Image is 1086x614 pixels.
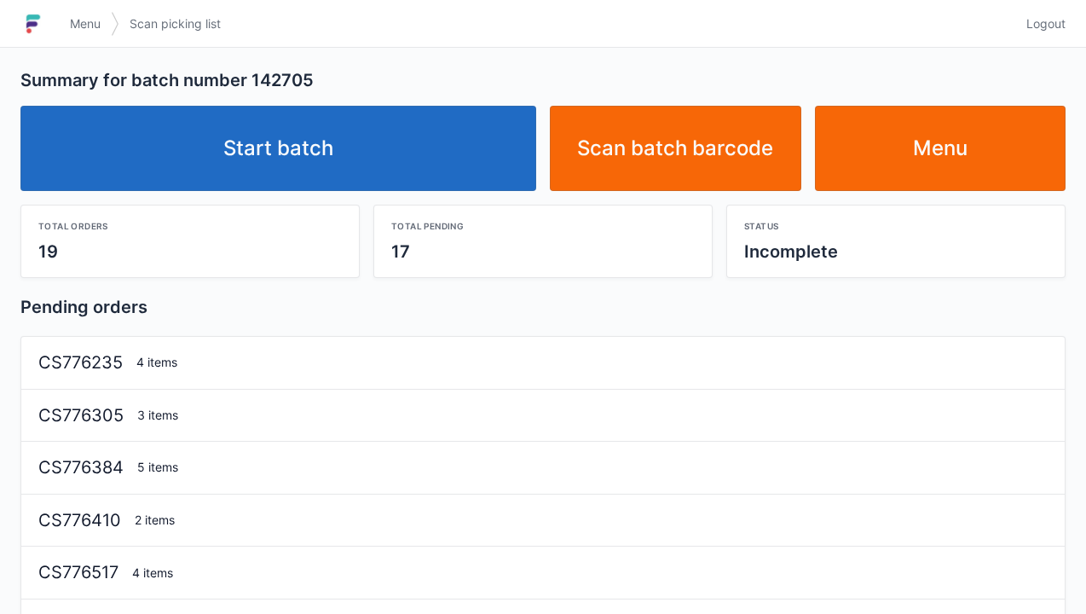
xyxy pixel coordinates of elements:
h2: Summary for batch number 142705 [20,68,1066,92]
img: logo-small.jpg [20,10,46,38]
div: CS776384 [32,455,130,480]
div: 4 items [130,354,1054,371]
a: Menu [60,9,111,39]
a: Menu [815,106,1066,191]
div: Total orders [38,219,342,233]
span: Logout [1026,15,1066,32]
div: Status [744,219,1048,233]
div: CS776235 [32,350,130,375]
div: 3 items [130,407,1054,424]
a: Logout [1016,9,1066,39]
div: CS776305 [32,403,130,428]
h2: Pending orders [20,295,1066,319]
div: Total pending [391,219,695,233]
div: 5 items [130,459,1054,476]
div: 4 items [125,565,1054,582]
a: Start batch [20,106,536,191]
a: Scan batch barcode [550,106,801,191]
img: svg> [111,3,119,44]
div: 2 items [128,512,1054,529]
div: 17 [391,240,695,264]
div: CS776517 [32,560,125,585]
div: 19 [38,240,342,264]
span: Menu [70,15,101,32]
div: CS776410 [32,508,128,533]
div: Incomplete [744,240,1048,264]
a: Scan picking list [119,9,231,39]
span: Scan picking list [130,15,221,32]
